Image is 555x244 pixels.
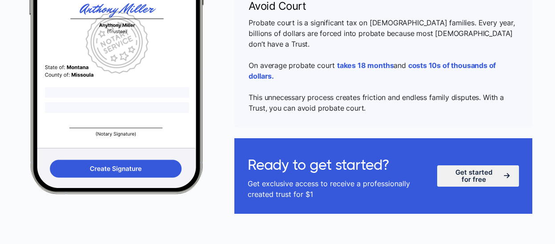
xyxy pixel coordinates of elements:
[248,138,426,178] h3: Ready to get started?
[249,61,496,80] span: costs 10s of thousands of dollars.
[437,165,519,187] a: Get started for free
[248,178,426,214] p: Get exclusive access to receive a professionally created trust for $1
[249,17,518,113] p: Probate court is a significant tax on [DEMOGRAPHIC_DATA] families. Every year, billions of dollar...
[337,61,394,70] span: takes 18 months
